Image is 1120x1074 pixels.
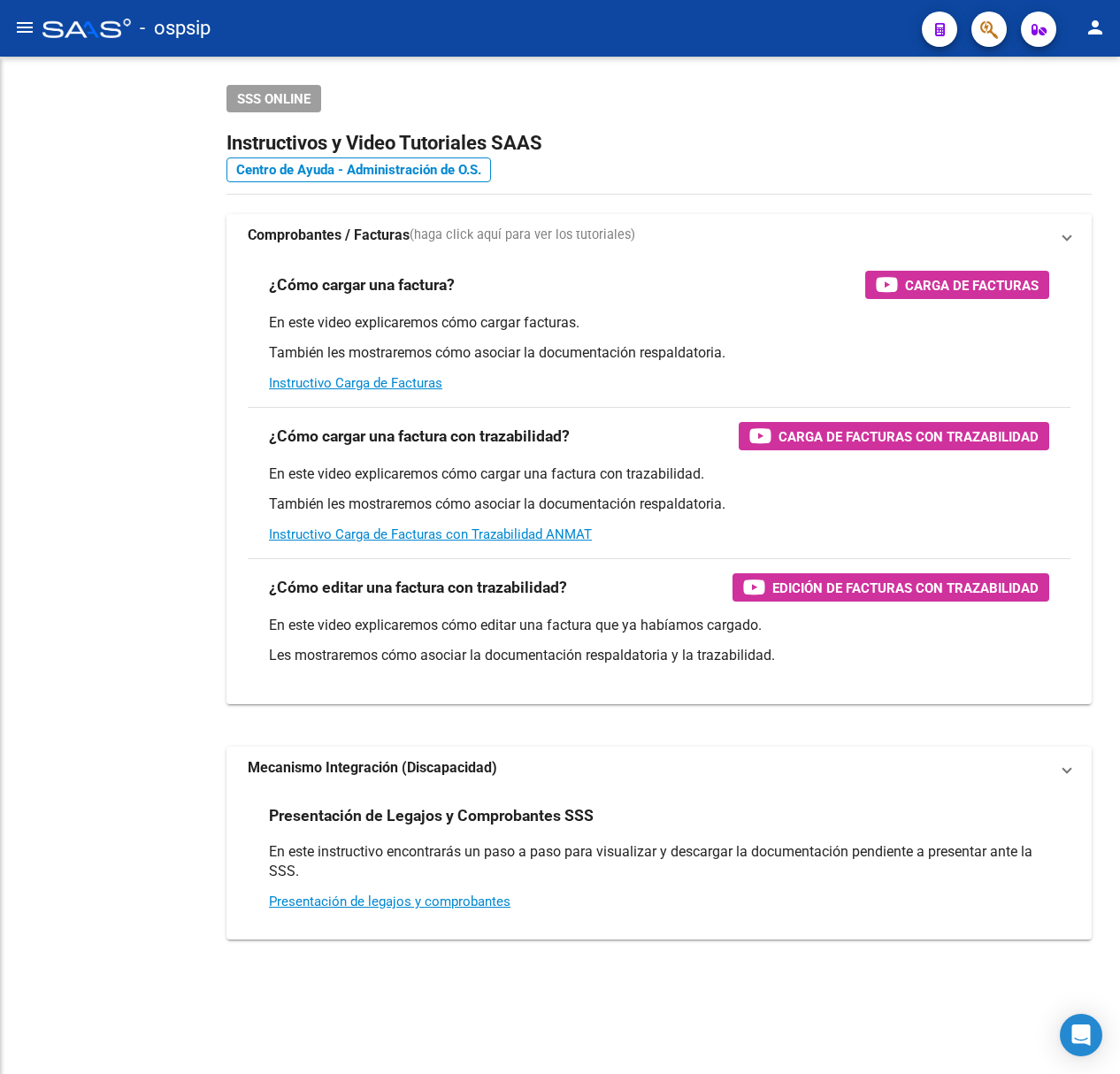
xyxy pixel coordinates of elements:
[237,91,311,107] span: SSS ONLINE
[269,375,442,391] a: Instructivo Carga de Facturas
[140,9,211,48] span: - ospsip
[248,226,410,245] strong: Comprobantes / Facturas
[1060,1014,1102,1056] div: Open Intercom Messenger
[269,424,570,449] h3: ¿Cómo cargar una factura con trazabilidad?
[226,789,1092,940] div: Mecanismo Integración (Discapacidad)
[739,422,1049,450] button: Carga de Facturas con Trazabilidad
[269,616,1049,635] p: En este video explicaremos cómo editar una factura que ya habíamos cargado.
[269,894,510,909] a: Presentación de legajos y comprobantes
[905,274,1039,296] span: Carga de Facturas
[14,17,35,38] mat-icon: menu
[248,758,497,778] strong: Mecanismo Integración (Discapacidad)
[226,214,1092,257] mat-expansion-panel-header: Comprobantes / Facturas(haga click aquí para ver los tutoriales)
[226,127,1092,160] h2: Instructivos y Video Tutoriales SAAS
[269,646,1049,665] p: Les mostraremos cómo asociar la documentación respaldatoria y la trazabilidad.
[226,257,1092,704] div: Comprobantes / Facturas(haga click aquí para ver los tutoriales)
[772,577,1039,599] span: Edición de Facturas con Trazabilidad
[226,747,1092,789] mat-expansion-panel-header: Mecanismo Integración (Discapacidad)
[1085,17,1106,38] mat-icon: person
[269,803,594,828] h3: Presentación de Legajos y Comprobantes SSS
[865,271,1049,299] button: Carga de Facturas
[226,85,321,112] button: SSS ONLINE
[269,526,592,542] a: Instructivo Carga de Facturas con Trazabilidad ANMAT
[269,343,1049,363] p: También les mostraremos cómo asociar la documentación respaldatoria.
[410,226,635,245] span: (haga click aquí para ver los tutoriales)
[269,842,1049,881] p: En este instructivo encontrarás un paso a paso para visualizar y descargar la documentación pendi...
[779,426,1039,448] span: Carga de Facturas con Trazabilidad
[733,573,1049,602] button: Edición de Facturas con Trazabilidad
[269,313,1049,333] p: En este video explicaremos cómo cargar facturas.
[269,464,1049,484] p: En este video explicaremos cómo cargar una factura con trazabilidad.
[269,575,567,600] h3: ¿Cómo editar una factura con trazabilidad?
[269,495,1049,514] p: También les mostraremos cómo asociar la documentación respaldatoria.
[226,157,491,182] a: Centro de Ayuda - Administración de O.S.
[269,272,455,297] h3: ¿Cómo cargar una factura?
